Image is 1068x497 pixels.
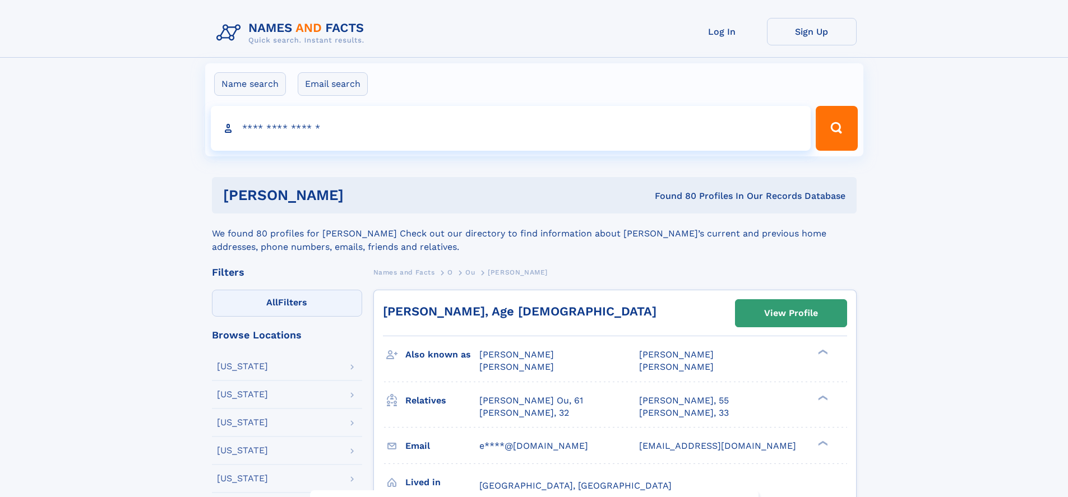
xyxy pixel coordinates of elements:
h3: Email [405,436,479,456]
a: Sign Up [767,18,857,45]
span: [PERSON_NAME] [479,349,554,360]
span: [PERSON_NAME] [639,349,714,360]
span: [GEOGRAPHIC_DATA], [GEOGRAPHIC_DATA] [479,480,672,491]
span: [PERSON_NAME] [479,361,554,372]
div: [US_STATE] [217,418,268,427]
div: Browse Locations [212,330,362,340]
a: Names and Facts [373,265,435,279]
div: [US_STATE] [217,390,268,399]
img: Logo Names and Facts [212,18,373,48]
a: Ou [465,265,475,279]
span: Ou [465,268,475,276]
div: [US_STATE] [217,362,268,371]
h3: Lived in [405,473,479,492]
div: ❯ [815,439,829,447]
div: ❯ [815,394,829,401]
a: [PERSON_NAME], 33 [639,407,729,419]
button: Search Button [816,106,857,151]
span: [EMAIL_ADDRESS][DOMAIN_NAME] [639,440,796,451]
a: O [447,265,453,279]
span: All [266,297,278,308]
div: We found 80 profiles for [PERSON_NAME] Check out our directory to find information about [PERSON_... [212,213,857,254]
span: O [447,268,453,276]
div: [US_STATE] [217,446,268,455]
span: [PERSON_NAME] [639,361,714,372]
a: Log In [677,18,767,45]
a: [PERSON_NAME] Ou, 61 [479,394,583,407]
a: [PERSON_NAME], 32 [479,407,569,419]
div: [US_STATE] [217,474,268,483]
label: Filters [212,290,362,317]
span: [PERSON_NAME] [488,268,548,276]
h3: Also known as [405,345,479,364]
div: ❯ [815,349,829,356]
input: search input [211,106,811,151]
div: View Profile [764,300,818,326]
h3: Relatives [405,391,479,410]
h1: [PERSON_NAME] [223,188,500,202]
div: Filters [212,267,362,277]
a: [PERSON_NAME], Age [DEMOGRAPHIC_DATA] [383,304,656,318]
div: Found 80 Profiles In Our Records Database [499,190,845,202]
a: View Profile [736,300,847,327]
a: [PERSON_NAME], 55 [639,394,729,407]
label: Email search [298,72,368,96]
label: Name search [214,72,286,96]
